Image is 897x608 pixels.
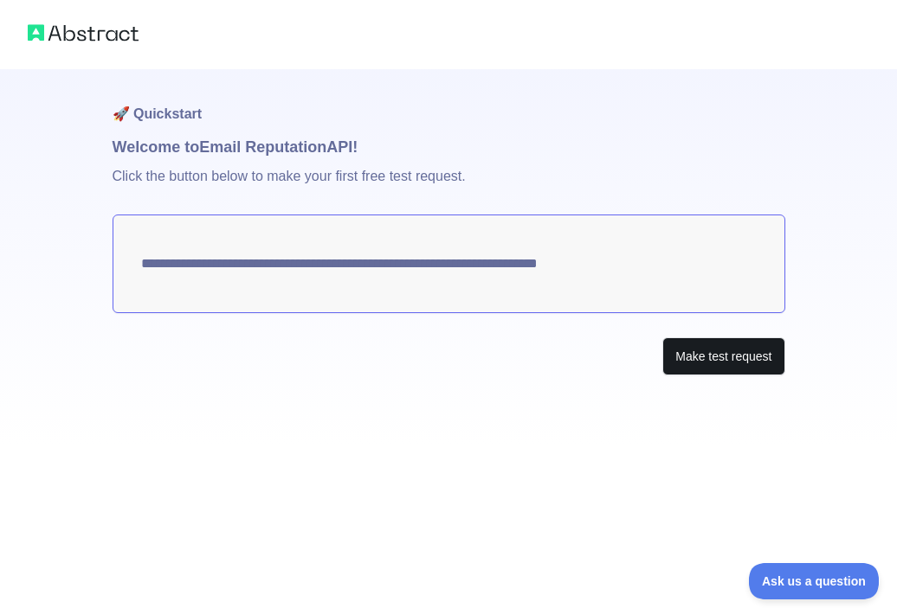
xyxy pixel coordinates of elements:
img: Abstract logo [28,21,139,45]
h1: Welcome to Email Reputation API! [113,135,785,159]
p: Click the button below to make your first free test request. [113,159,785,214]
button: Make test request [662,337,784,376]
iframe: Toggle Customer Support [749,563,880,599]
h1: 🚀 Quickstart [113,69,785,135]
